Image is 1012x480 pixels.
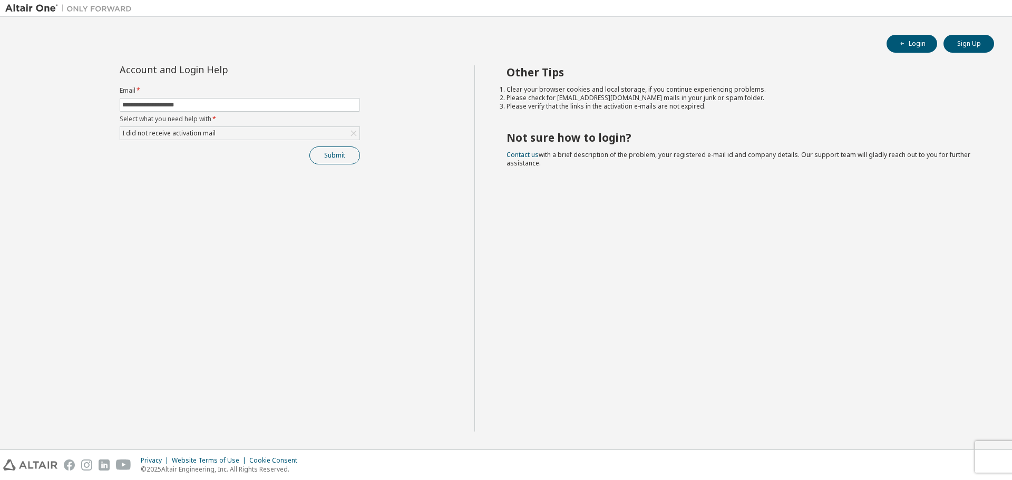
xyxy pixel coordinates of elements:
[81,459,92,471] img: instagram.svg
[507,131,976,144] h2: Not sure how to login?
[249,456,304,465] div: Cookie Consent
[121,128,217,139] div: I did not receive activation mail
[172,456,249,465] div: Website Terms of Use
[507,94,976,102] li: Please check for [EMAIL_ADDRESS][DOMAIN_NAME] mails in your junk or spam folder.
[507,65,976,79] h2: Other Tips
[120,127,359,140] div: I did not receive activation mail
[99,459,110,471] img: linkedin.svg
[120,65,312,74] div: Account and Login Help
[507,85,976,94] li: Clear your browser cookies and local storage, if you continue experiencing problems.
[507,102,976,111] li: Please verify that the links in the activation e-mails are not expired.
[309,146,360,164] button: Submit
[120,115,360,123] label: Select what you need help with
[141,456,172,465] div: Privacy
[507,150,970,168] span: with a brief description of the problem, your registered e-mail id and company details. Our suppo...
[120,86,360,95] label: Email
[507,150,539,159] a: Contact us
[116,459,131,471] img: youtube.svg
[3,459,57,471] img: altair_logo.svg
[64,459,75,471] img: facebook.svg
[943,35,994,53] button: Sign Up
[5,3,137,14] img: Altair One
[887,35,937,53] button: Login
[141,465,304,474] p: © 2025 Altair Engineering, Inc. All Rights Reserved.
